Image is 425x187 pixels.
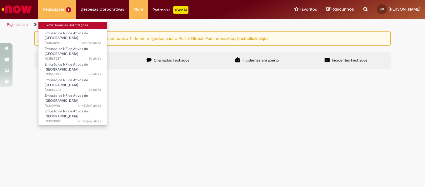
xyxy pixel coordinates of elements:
[78,103,101,108] span: 4 mês(es) atrás
[45,78,88,87] span: Emissão de NF de Ativos do [GEOGRAPHIC_DATA]
[47,35,268,41] ng-bind-html: Atenção: alguns chamados relacionados a T.I foram migrados para o Portal Global. Para acessá-los,...
[38,19,107,125] ul: Requisições
[5,19,279,31] ul: Trilhas de página
[88,87,101,92] time: 24/09/2025 10:41:19
[38,61,107,75] a: Aberto R13563188 : Emissão de NF de Ativos do ASVD
[154,58,189,63] span: Chamados Fechados
[38,92,107,106] a: Aberto R13109918 : Emissão de NF de Ativos do ASVD
[88,72,101,76] time: 24/09/2025 14:11:30
[45,103,101,108] span: R13109918
[38,30,107,43] a: Aberto R13581285 : Emissão de NF de Ativos do ASVD
[389,7,420,12] span: [PERSON_NAME]
[45,93,88,103] span: Emissão de NF de Ativos do [GEOGRAPHIC_DATA]
[300,6,317,12] span: Favoritos
[7,22,28,27] a: Página inicial
[45,119,101,124] span: R13109909
[82,41,101,45] time: 30/09/2025 12:38:59
[88,72,101,76] span: 8d atrás
[45,41,101,46] span: R13581285
[242,58,279,63] span: Incidentes em aberto
[45,31,88,41] span: Emissão de NF de Ativos do [GEOGRAPHIC_DATA]
[38,22,107,29] a: Exibir Todas as Solicitações
[81,6,124,12] span: Despesas Corporativas
[45,109,88,119] span: Emissão de NF de Ativos do [GEOGRAPHIC_DATA]
[133,6,143,12] span: More
[152,6,188,14] div: Padroniza
[82,41,101,45] span: um dia atrás
[78,103,101,108] time: 29/05/2025 14:02:20
[66,7,71,12] span: 6
[38,46,107,59] a: Aberto R13567027 : Emissão de NF de Ativos do ASVD
[88,87,101,92] span: 8d atrás
[45,47,88,56] span: Emissão de NF de Ativos do [GEOGRAPHIC_DATA]
[89,56,101,61] span: 7d atrás
[38,77,107,90] a: Aberto R13562205 : Emissão de NF de Ativos do ASVD
[45,72,101,77] span: R13563188
[380,7,384,11] span: BM
[43,6,65,12] span: Requisições
[247,35,268,41] a: clicar aqui.
[1,3,33,16] img: ServiceNow
[173,6,188,14] p: +GenAi
[78,119,101,124] span: 4 mês(es) atrás
[38,108,107,121] a: Aberto R13109909 : Emissão de NF de Ativos do ASVD
[45,87,101,92] span: R13562205
[78,119,101,124] time: 29/05/2025 14:00:40
[89,56,101,61] time: 25/09/2025 14:42:01
[45,56,101,61] span: R13567027
[45,62,88,72] span: Emissão de NF de Ativos do [GEOGRAPHIC_DATA]
[332,6,354,12] span: Rascunhos
[332,58,367,63] span: Incidentes Fechados
[326,7,354,12] a: Rascunhos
